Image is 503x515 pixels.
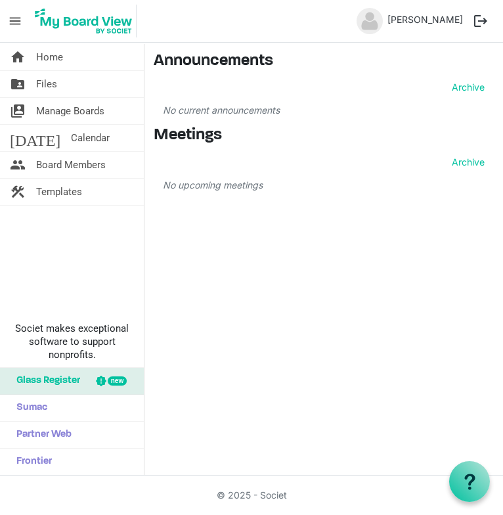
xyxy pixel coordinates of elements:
[36,98,104,124] span: Manage Boards
[36,179,82,205] span: Templates
[10,368,80,394] span: Glass Register
[10,71,26,97] span: folder_shared
[447,155,485,169] a: Archive
[31,5,141,37] a: My Board View Logo
[36,152,106,178] span: Board Members
[163,178,485,192] p: No upcoming meetings
[10,44,26,70] span: home
[10,179,26,205] span: construction
[108,376,127,386] div: new
[217,489,287,501] a: © 2025 - Societ
[36,71,57,97] span: Files
[163,103,485,117] p: No current announcements
[10,125,60,151] span: [DATE]
[6,322,138,361] span: Societ makes exceptional software to support nonprofits.
[71,125,110,151] span: Calendar
[154,52,494,71] h3: Announcements
[468,8,494,34] button: logout
[447,80,485,94] a: Archive
[31,5,137,37] img: My Board View Logo
[10,422,72,448] span: Partner Web
[383,8,468,31] a: [PERSON_NAME]
[3,9,28,34] span: menu
[10,152,26,178] span: people
[10,395,47,421] span: Sumac
[154,126,494,145] h3: Meetings
[357,8,383,34] img: no-profile-picture.svg
[36,44,63,70] span: Home
[10,98,26,124] span: switch_account
[10,449,52,475] span: Frontier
